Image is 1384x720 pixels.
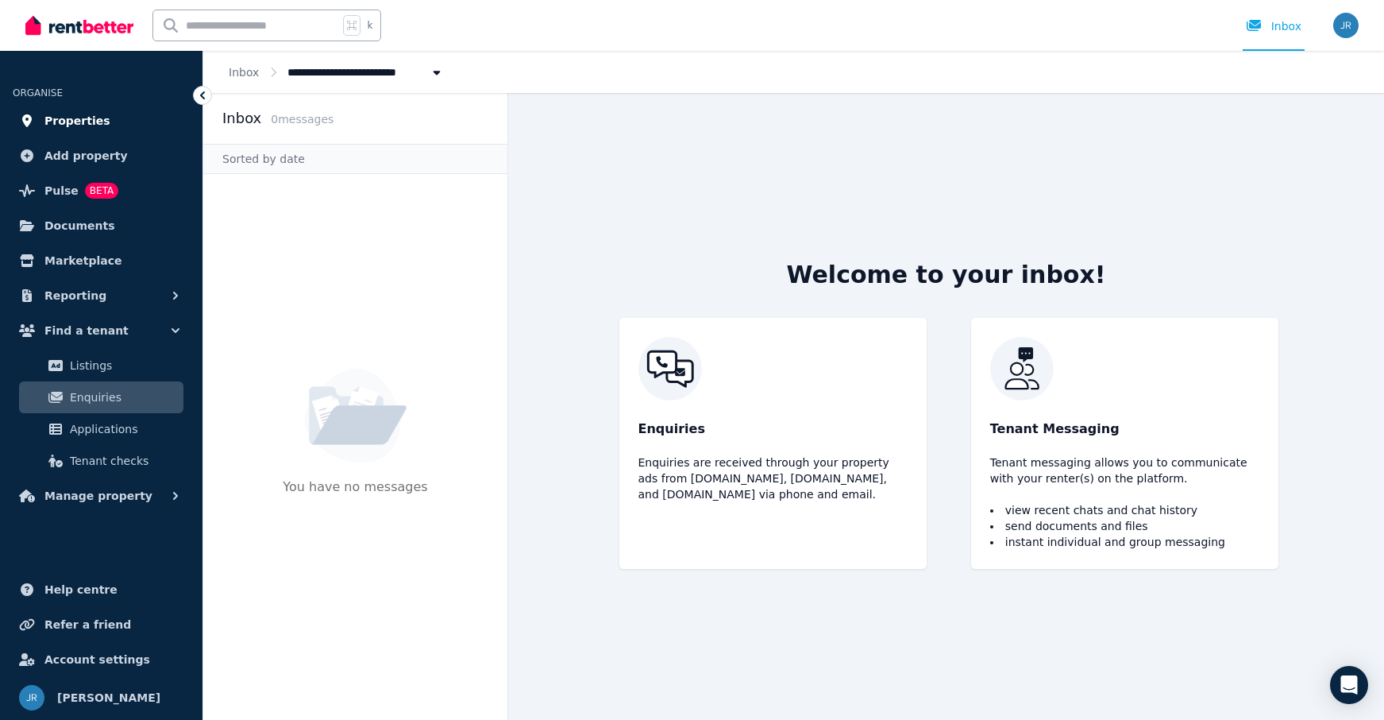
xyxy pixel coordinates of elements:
span: Refer a friend [44,615,131,634]
span: Reporting [44,286,106,305]
span: Help centre [44,580,118,599]
li: send documents and files [990,518,1259,534]
a: Marketplace [13,245,190,277]
p: Tenant messaging allows you to communicate with your renter(s) on the platform. [990,455,1259,486]
a: Add property [13,140,190,172]
span: Documents [44,216,115,235]
a: Applications [19,413,183,445]
div: Open Intercom Messenger [1330,666,1368,704]
span: Find a tenant [44,321,129,340]
span: Properties [44,111,110,130]
img: RentBetter [25,14,133,37]
span: Pulse [44,181,79,200]
a: PulseBETA [13,175,190,207]
img: Jody Rigby [19,685,44,710]
span: k [367,19,372,32]
span: [PERSON_NAME] [57,688,160,707]
button: Manage property [13,480,190,512]
div: Sorted by date [203,144,507,174]
h2: Inbox [222,107,261,130]
span: Add property [44,146,128,165]
nav: Breadcrumb [203,51,470,93]
span: Tenant checks [70,451,177,470]
a: Enquiries [19,381,183,413]
div: Inbox [1246,18,1301,34]
span: Tenant Messaging [990,420,1120,439]
span: Listings [70,356,177,375]
span: ORGANISE [13,87,63,99]
a: Account settings [13,644,190,675]
a: Refer a friend [13,609,190,641]
a: Documents [13,210,190,242]
button: Find a tenant [13,315,190,346]
span: Marketplace [44,251,121,270]
a: Help centre [13,574,190,606]
span: Enquiries [70,388,177,407]
p: You have no messages [283,478,427,525]
h2: Welcome to your inbox! [786,261,1105,289]
span: Account settings [44,650,150,669]
span: BETA [85,183,118,199]
a: Properties [13,105,190,137]
a: Tenant checks [19,445,183,477]
span: Manage property [44,486,152,505]
img: RentBetter Inbox [638,337,908,401]
button: Reporting [13,280,190,312]
span: 0 message s [271,113,333,126]
a: Inbox [229,66,259,79]
span: Applications [70,420,177,439]
li: view recent chats and chat history [990,502,1259,518]
p: Enquiries [638,420,908,439]
img: RentBetter Inbox [990,337,1259,401]
img: Jody Rigby [1333,13,1359,38]
a: Listings [19,350,183,381]
p: Enquiries are received through your property ads from [DOMAIN_NAME], [DOMAIN_NAME], and [DOMAIN_N... [638,455,908,502]
li: instant individual and group messaging [990,534,1259,550]
img: No Message Available [305,369,407,463]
